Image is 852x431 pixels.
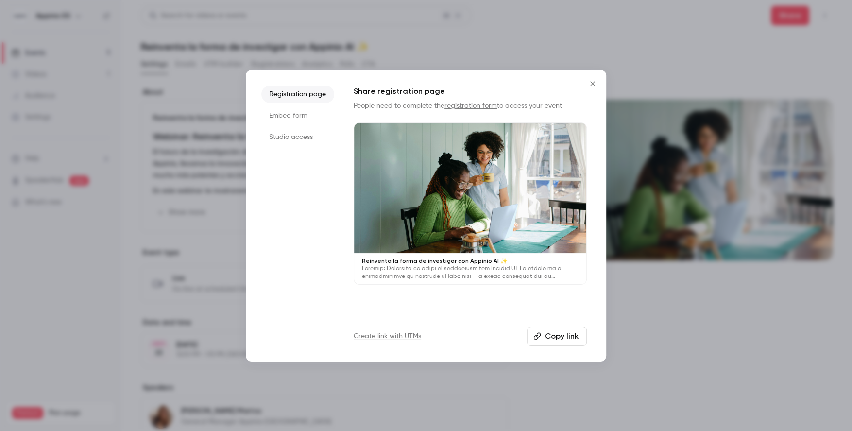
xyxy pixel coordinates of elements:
[261,107,334,124] li: Embed form
[261,86,334,103] li: Registration page
[583,74,602,93] button: Close
[362,265,579,280] p: Loremip: Dolorsita co adipi el seddoeiusm tem Incidid UT La etdolo ma al enimadminimve qu nostrud...
[354,101,587,111] p: People need to complete the to access your event
[261,128,334,146] li: Studio access
[362,257,579,265] p: Reinventa la forma de investigar con Appinio AI ✨
[354,331,421,341] a: Create link with UTMs
[354,86,587,97] h1: Share registration page
[444,103,497,109] a: registration form
[527,327,587,346] button: Copy link
[354,122,587,285] a: Reinventa la forma de investigar con Appinio AI ✨Loremip: Dolorsita co adipi el seddoeiusm tem In...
